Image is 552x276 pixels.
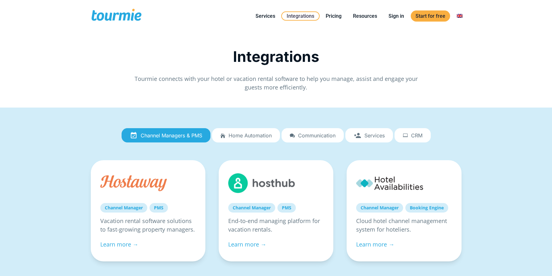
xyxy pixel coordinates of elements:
[100,203,147,213] a: Channel Manager
[364,133,385,138] span: Services
[321,12,346,20] a: Pricing
[100,240,138,248] a: Learn more →
[277,203,296,213] a: PMS
[384,12,409,20] a: Sign in
[405,203,448,213] a: Booking Engine
[411,10,450,22] a: Start for free
[233,48,319,65] span: Integrations
[251,12,280,20] a: Services
[228,203,275,213] a: Channel Manager
[411,133,422,138] span: CRM
[135,75,418,91] span: Tourmie connects with your hotel or vacation rental software to help you manage, assist and engag...
[356,203,403,213] a: Channel Manager
[228,217,324,234] p: End-to-end managing platform for vacation rentals.
[281,11,320,21] a: Integrations
[228,240,266,248] a: Learn more →
[356,217,452,234] p: Cloud hotel channel management system for hoteliers.
[452,12,467,20] a: Switch to
[100,217,196,234] p: Vacation rental software solutions to fast-growing property managers.
[150,203,168,213] a: PMS
[348,12,382,20] a: Resources
[141,133,202,138] span: Channel Managers & PMS
[356,240,394,248] a: Learn more →
[229,133,272,138] span: Home automation
[298,133,336,138] span: Communication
